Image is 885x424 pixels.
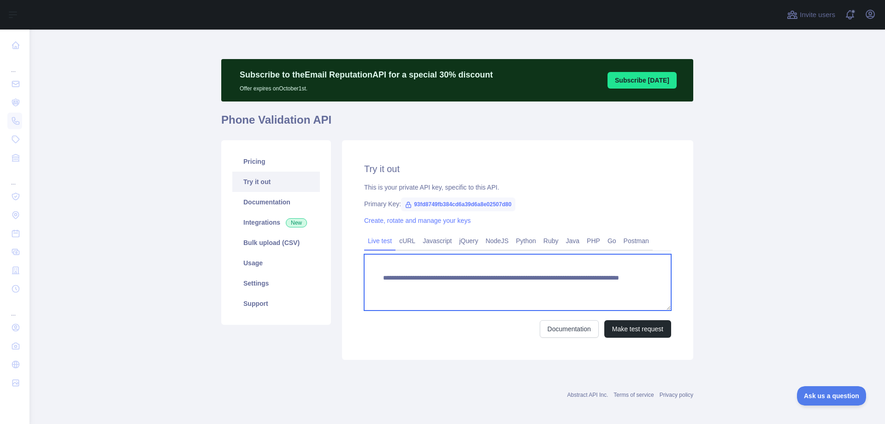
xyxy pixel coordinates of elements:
a: Usage [232,253,320,273]
a: Create, rotate and manage your keys [364,217,471,224]
a: Pricing [232,151,320,172]
h1: Phone Validation API [221,113,693,135]
a: Abstract API Inc. [567,392,608,398]
div: Primary Key: [364,199,671,209]
p: Subscribe to the Email Reputation API for a special 30 % discount [240,68,493,81]
a: PHP [583,233,604,248]
a: Integrations New [232,212,320,233]
a: Terms of service [614,392,654,398]
a: Ruby [540,233,562,248]
iframe: Toggle Customer Support [797,386,867,406]
a: Postman [620,233,653,248]
a: Python [512,233,540,248]
a: Bulk upload (CSV) [232,233,320,253]
button: Subscribe [DATE] [608,72,677,89]
span: 93fd8749fb384cd6a39d6a8e02507d80 [401,197,515,211]
a: Live test [364,233,395,248]
span: Invite users [800,10,835,20]
div: ... [7,168,22,186]
a: Privacy policy [660,392,693,398]
div: ... [7,299,22,317]
div: This is your private API key, specific to this API. [364,183,671,192]
a: Support [232,293,320,314]
a: Try it out [232,172,320,192]
a: Documentation [540,320,599,338]
p: Offer expires on October 1st. [240,81,493,92]
button: Invite users [785,7,837,22]
span: New [286,218,307,227]
div: ... [7,55,22,74]
a: Documentation [232,192,320,212]
a: Java [562,233,584,248]
a: jQuery [455,233,482,248]
h2: Try it out [364,162,671,175]
a: Settings [232,273,320,293]
a: NodeJS [482,233,512,248]
a: cURL [395,233,419,248]
a: Go [604,233,620,248]
button: Make test request [604,320,671,338]
a: Javascript [419,233,455,248]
